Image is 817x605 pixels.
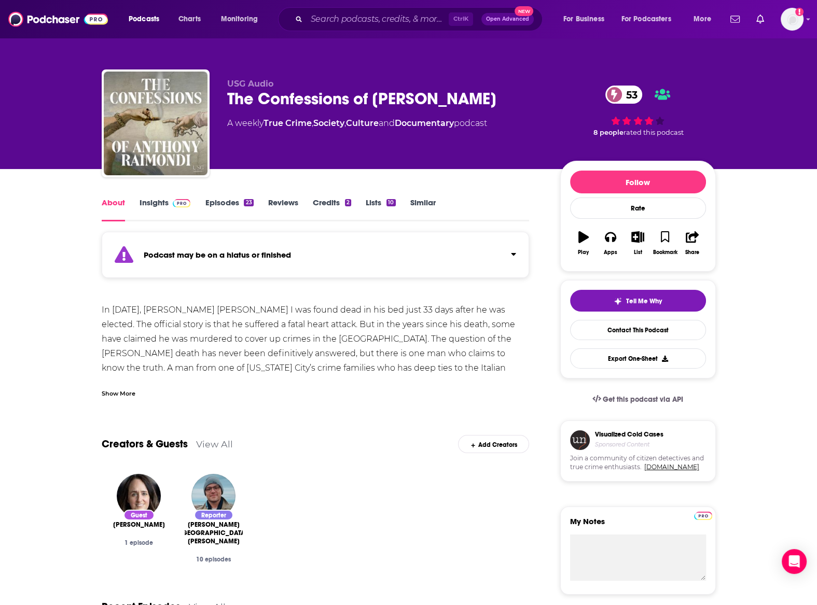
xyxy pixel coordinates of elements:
[123,510,155,520] div: Guest
[686,11,724,27] button: open menu
[560,420,716,506] a: Visualized Cold CasesSponsored ContentJoin a community of citizen detectives and true crime enthu...
[410,198,436,221] a: Similar
[563,12,604,26] span: For Business
[604,249,617,256] div: Apps
[102,438,188,451] a: Creators & Guests
[366,198,395,221] a: Lists10
[102,238,530,278] section: Click to expand status details
[653,249,677,256] div: Bookmark
[102,198,125,221] a: About
[726,10,744,28] a: Show notifications dropdown
[624,224,651,262] button: List
[694,510,712,520] a: Pro website
[570,290,706,312] button: tell me why sparkleTell Me Why
[781,8,804,31] img: User Profile
[194,510,233,520] div: Reporter
[782,549,807,574] div: Open Intercom Messenger
[570,224,597,262] button: Play
[570,516,706,534] label: My Notes
[117,474,161,518] img: Kathleen Goldhar
[486,17,529,22] span: Open Advanced
[605,86,643,104] a: 53
[614,297,622,305] img: tell me why sparkle
[624,129,684,136] span: rated this podcast
[121,11,173,27] button: open menu
[129,12,159,26] span: Podcasts
[570,320,706,340] a: Contact This Podcast
[626,297,662,305] span: Tell Me Why
[560,79,716,143] div: 53 8 peoplerated this podcast
[752,10,768,28] a: Show notifications dropdown
[113,520,165,529] a: Kathleen Goldhar
[140,198,191,221] a: InsightsPodchaser Pro
[570,348,706,369] button: Export One-Sheet
[244,199,253,206] div: 23
[144,250,291,260] strong: Podcast may be on a hiatus or finished
[634,249,642,256] div: List
[694,512,712,520] img: Podchaser Pro
[595,430,663,439] h3: Visualized Cold Cases
[795,8,804,16] svg: Add a profile image
[595,441,663,448] h4: Sponsored Content
[616,86,643,104] span: 53
[268,198,298,221] a: Reviews
[685,249,699,256] div: Share
[621,12,671,26] span: For Podcasters
[344,118,346,128] span: ,
[172,11,207,27] a: Charts
[288,7,552,31] div: Search podcasts, credits, & more...
[593,129,624,136] span: 8 people
[449,12,473,26] span: Ctrl K
[652,224,678,262] button: Bookmark
[346,118,379,128] a: Culture
[179,520,248,545] a: Zach St. Louis
[781,8,804,31] span: Logged in as anna.andree
[570,198,706,219] div: Rate
[584,387,692,412] a: Get this podcast via API
[104,72,207,175] img: The Confessions of Anthony Raimondi
[458,435,529,453] div: Add Creators
[313,198,351,221] a: Credits2
[173,199,191,207] img: Podchaser Pro
[264,118,312,128] a: True Crime
[781,8,804,31] button: Show profile menu
[313,118,344,128] a: Society
[603,395,683,404] span: Get this podcast via API
[345,199,351,206] div: 2
[307,11,449,27] input: Search podcasts, credits, & more...
[113,520,165,529] span: [PERSON_NAME]
[481,13,534,25] button: Open AdvancedNew
[644,463,699,471] a: [DOMAIN_NAME]
[386,199,395,206] div: 10
[196,439,233,449] a: View All
[694,12,711,26] span: More
[227,117,487,130] div: A weekly podcast
[110,539,168,546] div: 1 episode
[678,224,705,262] button: Share
[570,454,706,472] span: Join a community of citizen detectives and true crime enthusiasts.
[214,11,271,27] button: open menu
[556,11,617,27] button: open menu
[615,11,686,27] button: open menu
[515,6,533,16] span: New
[379,118,395,128] span: and
[178,12,201,26] span: Charts
[570,171,706,193] button: Follow
[179,520,248,545] span: [PERSON_NAME][GEOGRAPHIC_DATA][PERSON_NAME]
[597,224,624,262] button: Apps
[8,9,108,29] img: Podchaser - Follow, Share and Rate Podcasts
[191,474,236,518] img: Zach St. Louis
[227,79,273,89] span: USG Audio
[221,12,258,26] span: Monitoring
[102,303,530,419] div: In [DATE], [PERSON_NAME] [PERSON_NAME] I was found dead in his bed just 33 days after he was elec...
[570,430,590,450] img: coldCase.18b32719.png
[395,118,454,128] a: Documentary
[185,556,243,563] div: 10 episodes
[312,118,313,128] span: ,
[205,198,253,221] a: Episodes23
[578,249,589,256] div: Play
